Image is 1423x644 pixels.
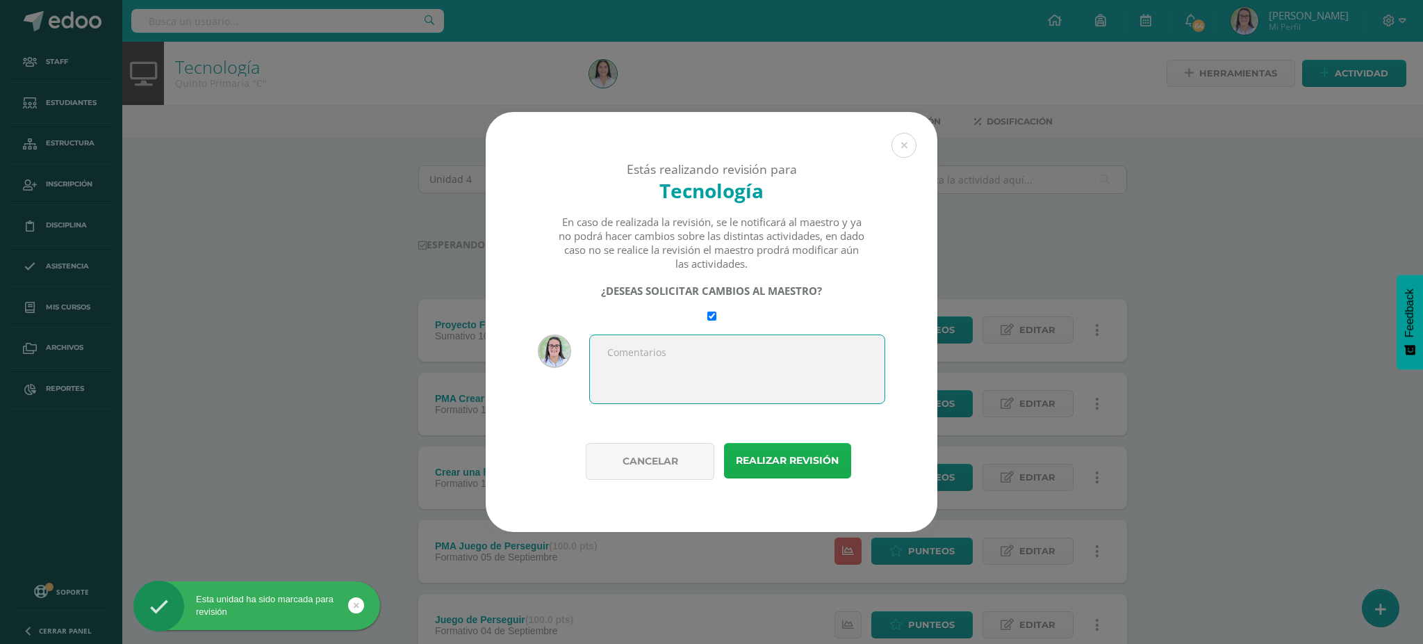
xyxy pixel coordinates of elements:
button: Feedback - Mostrar encuesta [1397,275,1423,369]
img: 14d06b00cd8624a51f01f540461e123d.png [538,335,571,368]
div: En caso de realizada la revisión, se le notificará al maestro y ya no podrá hacer cambios sobre l... [558,215,866,271]
strong: Tecnología [659,177,764,204]
button: Realizar revisión [724,443,851,478]
div: Estás realizando revisión para [510,161,913,177]
div: Esta unidad ha sido marcada para revisión [133,593,380,618]
button: Close (Esc) [891,133,916,158]
input: Require changes [707,312,716,321]
button: Cancelar [586,443,714,480]
span: Feedback [1404,289,1416,337]
strong: ¿DESEAS SOLICITAR CAMBIOS AL MAESTRO? [601,284,822,298]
